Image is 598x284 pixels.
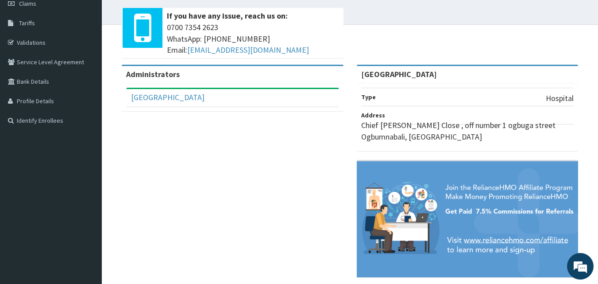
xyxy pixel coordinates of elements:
[361,120,574,142] p: Chief [PERSON_NAME] Close , off number 1 ogbuga street Ogbumnabali, [GEOGRAPHIC_DATA]
[361,111,385,119] b: Address
[16,44,36,66] img: d_794563401_company_1708531726252_794563401
[46,50,149,61] div: Chat with us now
[51,86,122,175] span: We're online!
[187,45,309,55] a: [EMAIL_ADDRESS][DOMAIN_NAME]
[126,69,180,79] b: Administrators
[4,190,169,221] textarea: Type your message and hit 'Enter'
[357,161,579,277] img: provider-team-banner.png
[167,22,339,56] span: 0700 7354 2623 WhatsApp: [PHONE_NUMBER] Email:
[145,4,166,26] div: Minimize live chat window
[131,92,204,102] a: [GEOGRAPHIC_DATA]
[19,19,35,27] span: Tariffs
[361,93,376,101] b: Type
[546,93,574,104] p: Hospital
[167,11,288,21] b: If you have any issue, reach us on:
[361,69,437,79] strong: [GEOGRAPHIC_DATA]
